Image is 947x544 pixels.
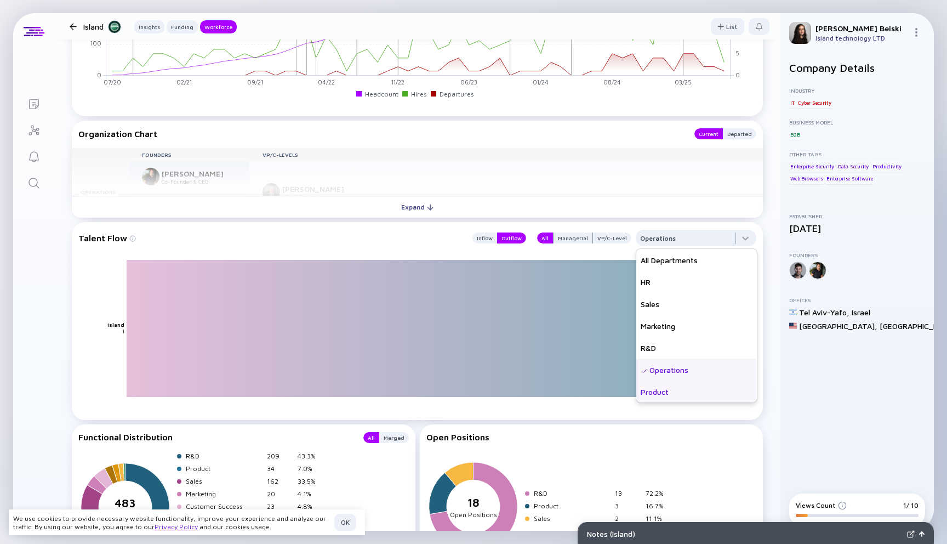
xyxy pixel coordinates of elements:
[167,20,198,33] button: Funding
[646,514,672,523] div: 11.1%
[789,97,796,108] div: IT
[825,173,874,184] div: Enterprise Software
[789,151,925,157] div: Other Tags
[554,233,592,243] div: Managerial
[379,432,409,443] button: Merged
[636,381,757,403] div: Product
[267,477,293,485] div: 162
[903,501,919,509] div: 1/ 10
[449,511,497,519] tspan: Open Positions
[799,308,849,317] div: Tel Aviv-Yafo ,
[78,432,352,443] div: Functional Distribution
[593,233,631,243] button: VP/C-Level
[186,464,263,473] div: Product
[796,501,847,509] div: Views Count
[553,233,593,243] button: Managerial
[134,20,164,33] button: Insights
[122,328,124,335] text: 1
[155,523,198,531] a: Privacy Policy
[186,452,263,460] div: R&D
[636,337,757,359] div: R&D
[186,502,263,511] div: Customer Success
[735,71,740,78] tspan: 0
[497,233,526,243] button: Outflow
[636,359,757,381] div: Operations
[13,90,54,116] a: Lists
[167,21,198,32] div: Funding
[200,21,237,32] div: Workforce
[90,39,101,47] tspan: 100
[176,79,192,86] tspan: 02/21
[134,21,164,32] div: Insights
[815,24,908,33] div: [PERSON_NAME] Beiski
[533,79,549,86] tspan: 01/24
[789,61,925,74] h2: Company Details
[13,514,330,531] div: We use cookies to provide necessary website functionality, improve your experience and analyze ou...
[799,321,877,331] div: [GEOGRAPHIC_DATA] ,
[534,489,611,497] div: R&D
[78,128,683,139] div: Organization Chart
[298,477,324,485] div: 33.5%
[537,233,553,243] button: All
[694,128,723,139] button: Current
[13,143,54,169] a: Reminders
[534,514,611,523] div: Sales
[104,79,121,86] tspan: 07/20
[318,79,335,86] tspan: 04/22
[646,489,672,497] div: 72.2%
[852,308,870,317] div: Israel
[815,34,908,42] div: Island technology LTD
[186,477,263,485] div: Sales
[267,490,293,498] div: 20
[636,271,757,293] div: HR
[919,531,925,537] img: Open Notes
[298,490,324,498] div: 4.1%
[615,502,641,510] div: 3
[723,128,756,139] button: Departed
[789,308,797,316] img: Israel Flag
[907,530,915,538] img: Expand Notes
[298,464,324,473] div: 7.0%
[298,452,324,460] div: 43.3%
[115,497,136,510] tspan: 483
[675,79,692,86] tspan: 03/25
[636,249,757,271] div: All Departments
[587,529,903,539] div: Notes ( Island )
[267,464,293,473] div: 34
[646,502,672,510] div: 16.7%
[711,18,744,35] button: List
[267,452,293,460] div: 209
[78,230,461,246] div: Talent Flow
[797,97,832,108] div: Cyber Security
[789,129,801,140] div: B2B
[603,79,621,86] tspan: 08/24
[789,223,925,234] div: [DATE]
[298,502,324,511] div: 4.8%
[789,252,925,258] div: Founders
[789,322,797,330] img: United States Flag
[789,87,925,94] div: Industry
[83,20,121,33] div: Island
[641,368,647,375] img: Selected
[789,297,925,303] div: Offices
[391,79,404,86] tspan: 11/22
[789,22,811,44] img: Dana Profile Picture
[871,161,903,172] div: Productivity
[467,496,479,509] tspan: 18
[460,79,477,86] tspan: 06/23
[363,432,379,443] button: All
[636,293,757,315] div: Sales
[615,514,641,523] div: 2
[247,79,263,86] tspan: 09/21
[395,199,440,216] div: Expand
[107,322,124,328] text: Island
[789,213,925,219] div: Established
[334,514,356,531] div: OK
